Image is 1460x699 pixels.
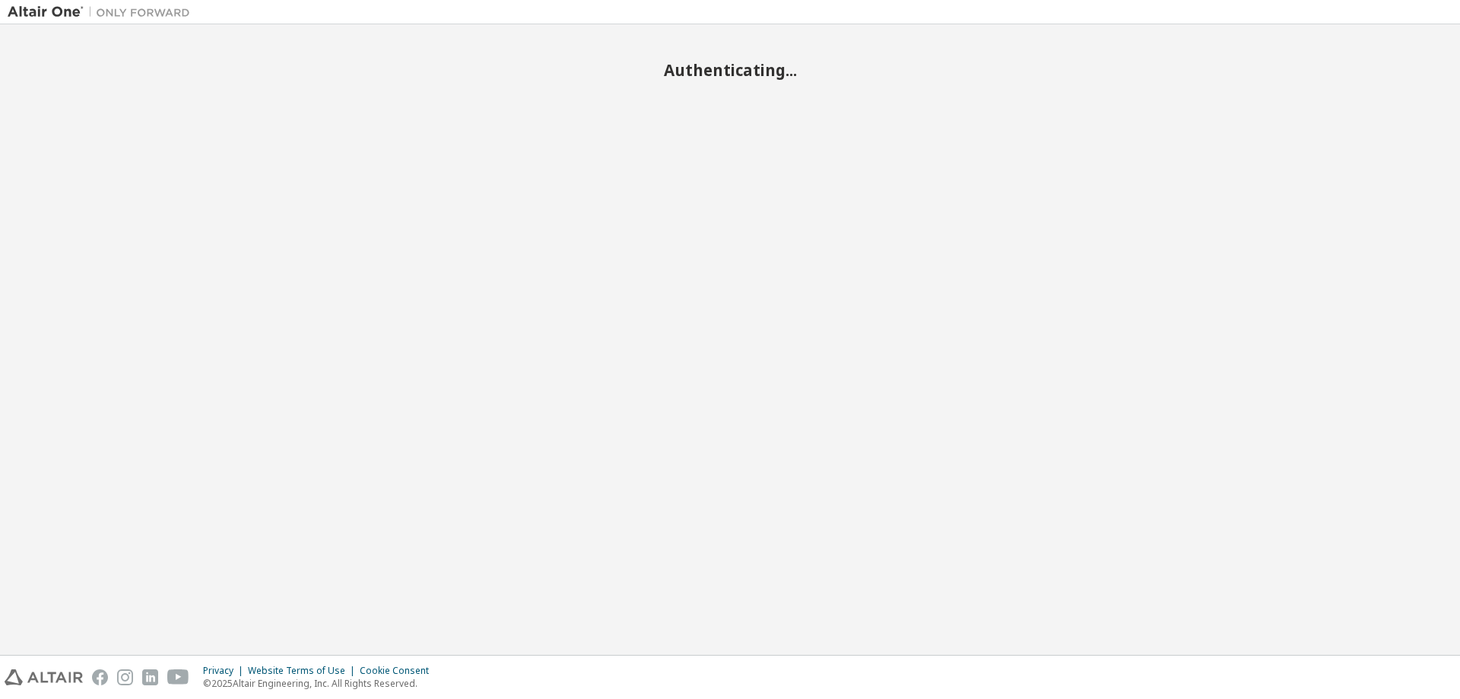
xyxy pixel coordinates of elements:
img: youtube.svg [167,669,189,685]
h2: Authenticating... [8,60,1452,80]
img: altair_logo.svg [5,669,83,685]
img: instagram.svg [117,669,133,685]
img: Altair One [8,5,198,20]
p: © 2025 Altair Engineering, Inc. All Rights Reserved. [203,677,438,690]
img: facebook.svg [92,669,108,685]
img: linkedin.svg [142,669,158,685]
div: Cookie Consent [360,665,438,677]
div: Website Terms of Use [248,665,360,677]
div: Privacy [203,665,248,677]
